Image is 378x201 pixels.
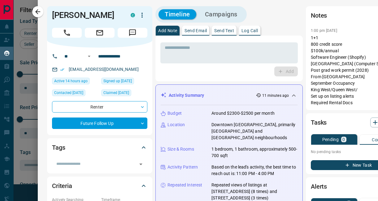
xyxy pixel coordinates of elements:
p: 1:00 pm [DATE] [311,28,337,33]
h2: Criteria [52,181,72,191]
span: Signed up [DATE] [103,78,132,84]
p: Activity Pattern [167,164,198,170]
p: Activity Summary [169,92,204,99]
div: Mon Aug 18 2025 [52,78,98,86]
p: Repeated Interest [167,182,202,188]
span: Email [85,28,115,38]
button: Timeline [159,9,196,19]
p: Send Text [214,28,234,33]
span: Message [118,28,147,38]
h1: [PERSON_NAME] [52,10,121,20]
span: Active 14 hours ago [54,78,88,84]
div: Sat Aug 09 2025 [101,89,147,98]
p: 0 [342,137,345,142]
p: Budget [167,110,182,117]
h2: Alerts [311,182,327,191]
svg: Email Verified [60,67,64,72]
p: Downtown [GEOGRAPHIC_DATA], primarily [GEOGRAPHIC_DATA] and [GEOGRAPHIC_DATA] neighbourhoods [211,122,298,141]
div: Activity Summary11 minutes ago [161,90,298,101]
button: Open [85,53,93,60]
p: Based on the lead's activity, the best time to reach out is: 11:00 PM - 4:00 PM [211,164,298,177]
p: Location [167,122,185,128]
h2: Notes [311,11,327,20]
a: [EMAIL_ADDRESS][DOMAIN_NAME] [69,67,139,72]
button: Campaigns [199,9,244,19]
p: 1 bedroom, 1 bathroom, approximately 500-700 sqft [211,146,298,159]
p: Send Email [185,28,207,33]
div: Tags [52,140,147,155]
span: Call [52,28,82,38]
div: Sat Aug 09 2025 [101,78,147,86]
p: 11 minutes ago [262,93,289,98]
button: Open [137,160,145,169]
div: Criteria [52,178,147,193]
div: condos.ca [131,13,135,17]
p: Add Note [158,28,177,33]
span: Claimed [DATE] [103,90,129,96]
div: Renter [52,101,147,113]
p: Around $2300-$2500 per month [211,110,275,117]
h2: Tags [52,143,65,152]
p: Log Call [241,28,258,33]
div: Sat Aug 09 2025 [52,89,98,98]
h2: Tasks [311,118,327,127]
p: Pending [322,137,339,142]
p: Size & Rooms [167,146,194,152]
div: Future Follow Up [52,118,147,129]
span: Contacted [DATE] [54,90,83,96]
